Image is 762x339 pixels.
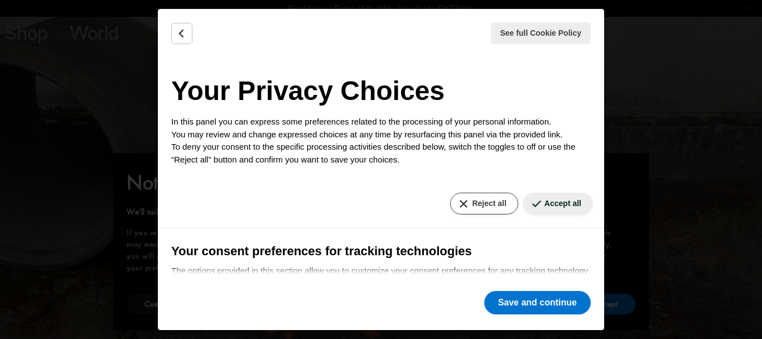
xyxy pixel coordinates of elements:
[491,22,591,44] button: See full Cookie Policy
[171,23,192,44] button: Back
[171,265,591,315] p: The options provided in this section allow you to customize your consent preferences for any trac...
[500,27,582,39] span: See full Cookie Policy
[484,291,591,314] button: Save and continue
[171,116,591,166] p: In this panel you can express some preferences related to the processing of your personal informa...
[171,71,591,111] h2: Your Privacy Choices
[450,193,518,214] button: Reject all
[523,193,593,214] button: Accept all
[171,242,591,260] h3: Your consent preferences for tracking technologies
